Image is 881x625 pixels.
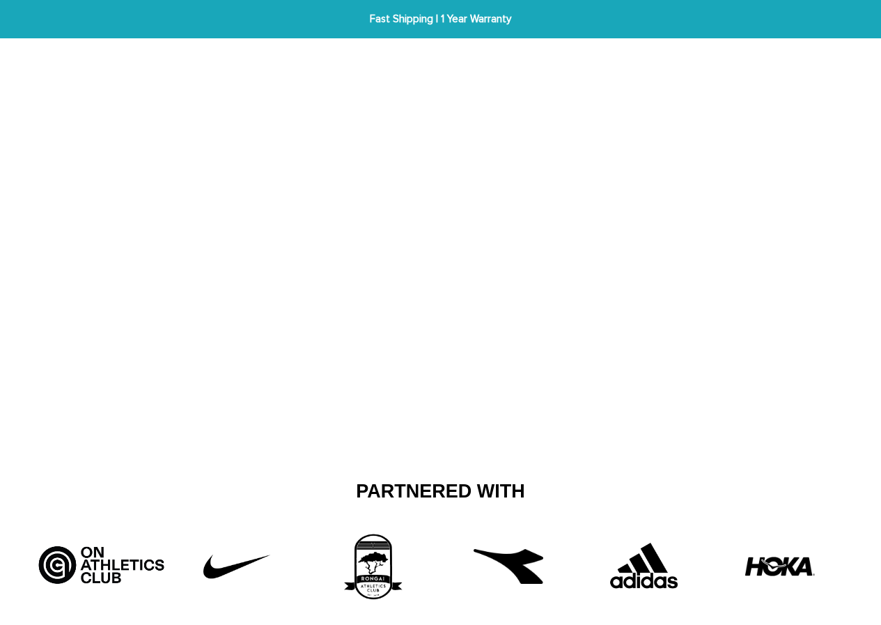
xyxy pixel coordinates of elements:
[273,11,609,27] span: Fast Shipping | 1 Year Warranty
[44,480,838,504] h2: Partnered With
[592,532,696,601] img: Adidas.png
[320,532,425,601] img: 3rd_partner.png
[745,532,815,601] img: HOKA-logo.webp
[185,532,289,601] img: Untitled-1_42f22808-10d6-43b8-a0fd-fffce8cf9462.png
[33,532,169,587] img: Artboard_5_bcd5fb9d-526a-4748-82a7-e4a7ed1c43f8.jpg
[474,532,543,601] img: free-diadora-logo-icon-download-in-svg-png-gif-file-formats--brand-fashion-pack-logos-icons-28542...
